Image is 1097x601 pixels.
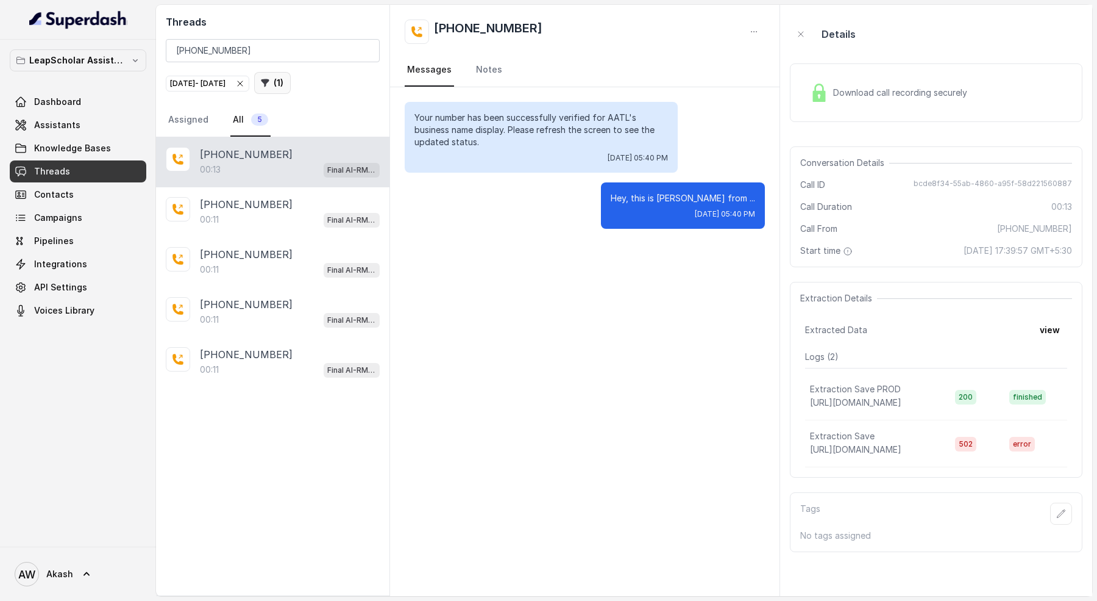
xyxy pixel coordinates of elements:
[997,223,1072,235] span: [PHONE_NUMBER]
[10,184,146,206] a: Contacts
[34,212,82,224] span: Campaigns
[800,292,877,304] span: Extraction Details
[200,364,219,376] p: 00:11
[200,314,219,326] p: 00:11
[200,247,293,262] p: [PHONE_NUMBER]
[805,324,867,336] span: Extracted Data
[10,557,146,591] a: Akash
[608,153,668,163] span: [DATE] 05:40 PM
[327,214,376,226] p: Final AI-RM - Not Sure | C2I Session
[405,54,765,87] nav: Tabs
[29,10,127,29] img: light.svg
[200,147,293,162] p: [PHONE_NUMBER]
[800,503,820,525] p: Tags
[34,258,87,270] span: Integrations
[166,15,380,29] h2: Threads
[34,189,74,201] span: Contacts
[611,192,755,204] p: Hey, this is [PERSON_NAME] from ...
[810,430,875,442] p: Extraction Save
[800,179,825,191] span: Call ID
[230,104,271,137] a: All5
[805,351,1067,363] p: Logs ( 2 )
[1009,437,1035,452] span: error
[955,437,976,452] span: 502
[10,160,146,182] a: Threads
[10,253,146,275] a: Integrations
[200,347,293,362] p: [PHONE_NUMBER]
[414,112,668,148] p: Your number has been successfully verified for AATL's business name display. Please refresh the s...
[10,137,146,159] a: Knowledge Bases
[46,568,73,580] span: Akash
[800,245,855,257] span: Start time
[34,96,81,108] span: Dashboard
[800,530,1072,542] p: No tags assigned
[327,364,376,376] p: Final AI-RM - Exam Booked
[800,223,837,235] span: Call From
[800,157,889,169] span: Conversation Details
[810,444,901,455] span: [URL][DOMAIN_NAME]
[810,84,828,102] img: Lock Icon
[822,27,856,41] p: Details
[166,104,211,137] a: Assigned
[955,390,976,405] span: 200
[34,281,87,293] span: API Settings
[434,20,542,44] h2: [PHONE_NUMBER]
[29,53,127,68] p: LeapScholar Assistant
[34,165,70,178] span: Threads
[200,214,219,226] p: 00:11
[166,76,249,92] button: [DATE]- [DATE]
[200,164,221,176] p: 00:13
[833,87,972,99] span: Download call recording securely
[34,119,80,131] span: Assistants
[200,264,219,276] p: 00:11
[474,54,505,87] a: Notes
[810,383,901,395] p: Extraction Save PROD
[10,230,146,252] a: Pipelines
[10,114,146,136] a: Assistants
[810,397,901,408] span: [URL][DOMAIN_NAME]
[10,276,146,298] a: API Settings
[166,39,380,62] input: Search by Call ID or Phone Number
[327,164,376,176] p: Final AI-RM - Not Sure | Priority Pass
[170,77,245,90] div: [DATE] - [DATE]
[10,91,146,113] a: Dashboard
[914,179,1072,191] span: bcde8f34-55ab-4860-a95f-58d221560887
[254,72,291,94] button: (1)
[1051,201,1072,213] span: 00:13
[695,209,755,219] span: [DATE] 05:40 PM
[327,264,376,276] p: Final AI-RM - Exam Not Yet Decided
[200,197,293,212] p: [PHONE_NUMBER]
[34,304,94,317] span: Voices Library
[251,113,268,126] span: 5
[800,201,852,213] span: Call Duration
[10,300,146,322] a: Voices Library
[1032,319,1067,341] button: view
[405,54,454,87] a: Messages
[200,297,293,312] p: [PHONE_NUMBER]
[34,142,111,154] span: Knowledge Bases
[964,245,1072,257] span: [DATE] 17:39:57 GMT+5:30
[327,314,376,326] p: Final AI-RM - Exam Given
[34,235,74,247] span: Pipelines
[10,49,146,71] button: LeapScholar Assistant
[1009,390,1046,405] span: finished
[166,104,380,137] nav: Tabs
[18,568,35,581] text: AW
[10,207,146,229] a: Campaigns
